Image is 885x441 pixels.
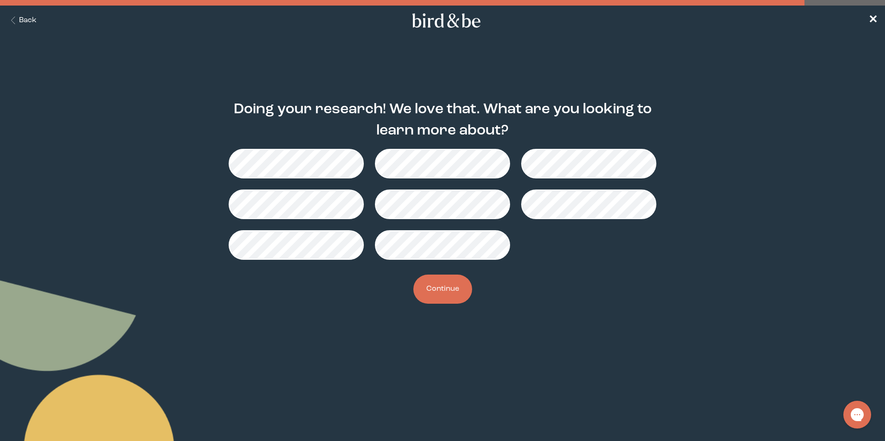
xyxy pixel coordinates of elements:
h2: Doing your research! We love that. What are you looking to learn more about? [229,99,656,141]
button: Continue [413,275,472,304]
span: ✕ [868,15,878,26]
button: Back Button [7,15,37,26]
iframe: Gorgias live chat messenger [839,398,876,432]
a: ✕ [868,12,878,29]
